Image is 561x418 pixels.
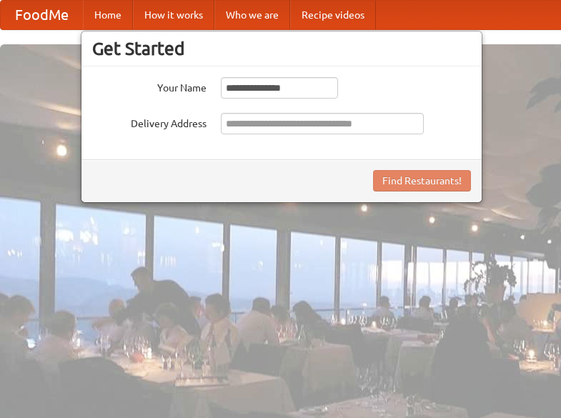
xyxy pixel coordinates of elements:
[92,38,471,59] h3: Get Started
[83,1,133,29] a: Home
[373,170,471,191] button: Find Restaurants!
[1,1,83,29] a: FoodMe
[290,1,376,29] a: Recipe videos
[133,1,214,29] a: How it works
[92,77,207,95] label: Your Name
[92,113,207,131] label: Delivery Address
[214,1,290,29] a: Who we are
